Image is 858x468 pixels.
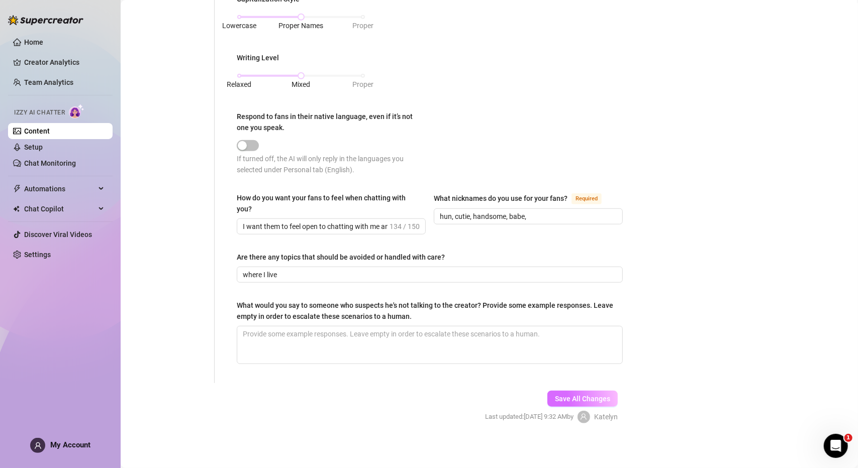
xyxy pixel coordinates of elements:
span: thunderbolt [13,185,21,193]
a: Content [24,127,50,135]
span: My Account [50,440,90,449]
label: Respond to fans in their native language, even if it’s not one you speak. [237,111,430,133]
div: If turned off, the AI will only reply in the languages you selected under Personal tab (English). [237,153,430,175]
label: How do you want your fans to feel when chatting with you? [237,192,426,214]
span: user [34,442,42,449]
iframe: Intercom live chat [824,434,848,458]
span: Chat Copilot [24,201,96,217]
span: Proper [352,80,373,88]
span: Lowercase [222,22,256,30]
img: Chat Copilot [13,205,20,212]
a: Discover Viral Videos [24,230,92,239]
span: user [580,413,587,420]
div: Respond to fans in their native language, even if it’s not one you speak. [237,111,423,133]
a: Setup [24,143,43,151]
a: Chat Monitoring [24,159,76,167]
span: Required [571,193,602,204]
a: Settings [24,251,51,259]
div: How do you want your fans to feel when chatting with you? [237,192,419,214]
input: How do you want your fans to feel when chatting with you? [243,221,388,232]
span: Save All Changes [555,395,610,403]
span: Mixed [292,80,310,88]
span: Katelyn [594,411,618,422]
textarea: What would you say to someone who suspects he's not talking to the creator? Provide some example ... [237,326,622,364]
div: Are there any topics that should be avoided or handled with care? [237,252,445,263]
span: 134 / 150 [390,221,420,232]
a: Creator Analytics [24,54,105,70]
img: AI Chatter [69,104,84,119]
input: Are there any topics that should be avoided or handled with care? [243,269,615,280]
label: What nicknames do you use for your fans? [434,192,613,204]
span: Proper [352,22,373,30]
label: Writing Level [237,52,286,63]
input: What nicknames do you use for your fans? [440,211,615,222]
label: Are there any topics that should be avoided or handled with care? [237,252,452,263]
span: Izzy AI Chatter [14,108,65,118]
label: What would you say to someone who suspects he's not talking to the creator? Provide some example ... [237,300,623,322]
a: Home [24,38,43,46]
button: Save All Changes [547,391,618,407]
div: What nicknames do you use for your fans? [434,193,567,204]
img: logo-BBDzfeDw.svg [8,15,83,25]
div: What would you say to someone who suspects he's not talking to the creator? Provide some example ... [237,300,616,322]
div: Writing Level [237,52,279,63]
span: Relaxed [227,80,252,88]
span: Last updated: [DATE] 9:32 AM by [485,412,574,422]
button: Respond to fans in their native language, even if it’s not one you speak. [237,140,259,151]
span: Automations [24,181,96,197]
span: 1 [844,434,852,442]
span: Proper Names [278,22,323,30]
a: Team Analytics [24,78,73,86]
